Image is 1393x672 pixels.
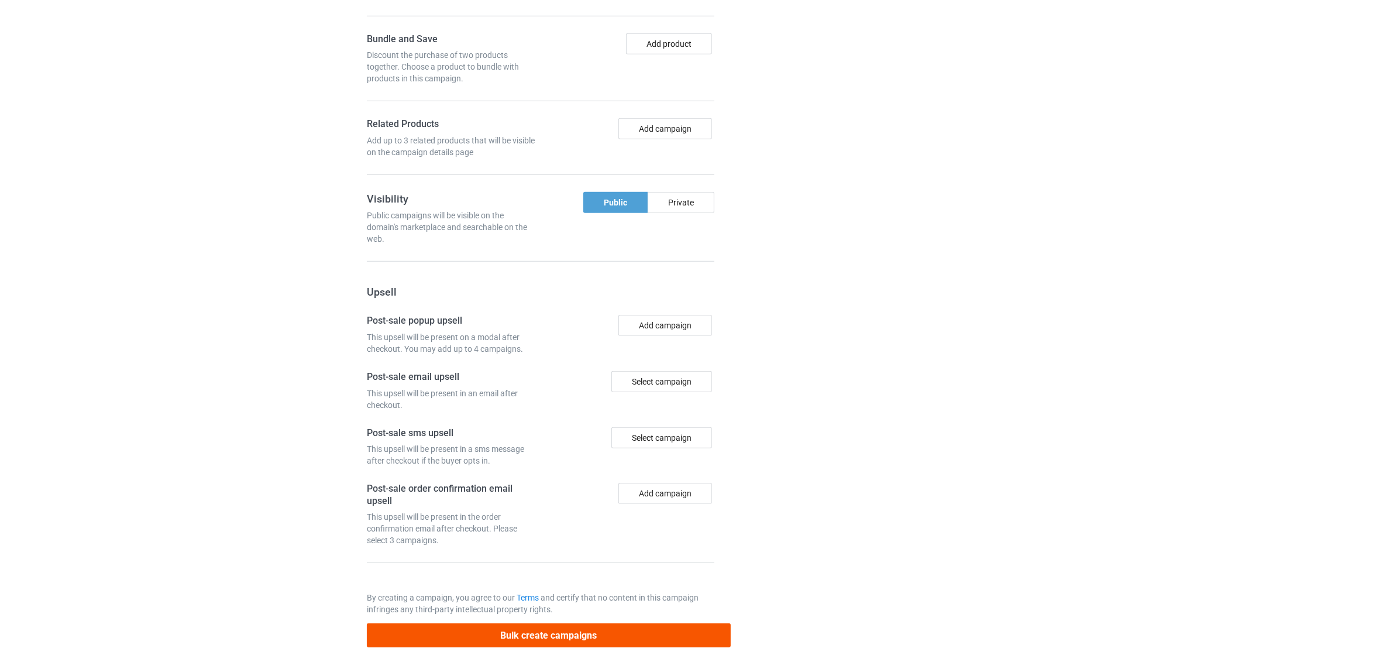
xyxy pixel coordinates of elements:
h3: Upsell [367,285,714,299]
div: This upsell will be present in an email after checkout. [367,388,536,411]
button: Add campaign [618,483,712,504]
div: Add up to 3 related products that will be visible on the campaign details page [367,135,536,158]
h4: Bundle and Save [367,33,536,46]
div: This upsell will be present on a modal after checkout. You may add up to 4 campaigns. [367,331,536,355]
button: Add product [626,33,712,54]
button: Add campaign [618,315,712,336]
a: Terms [517,593,539,602]
h3: Visibility [367,192,536,205]
h4: Post-sale email upsell [367,371,536,383]
div: Public [583,192,648,213]
h4: Post-sale order confirmation email upsell [367,483,536,507]
div: Select campaign [611,371,712,392]
h4: Related Products [367,118,536,131]
div: Discount the purchase of two products together. Choose a product to bundle with products in this ... [367,49,536,84]
button: Add campaign [618,118,712,139]
div: This upsell will be present in the order confirmation email after checkout. Please select 3 campa... [367,511,536,546]
button: Bulk create campaigns [367,623,731,647]
h4: Post-sale sms upsell [367,427,536,440]
div: Public campaigns will be visible on the domain's marketplace and searchable on the web. [367,210,536,245]
div: Private [648,192,714,213]
div: Select campaign [611,427,712,448]
p: By creating a campaign, you agree to our and certify that no content in this campaign infringes a... [367,592,714,615]
div: This upsell will be present in a sms message after checkout if the buyer opts in. [367,443,536,467]
h4: Post-sale popup upsell [367,315,536,327]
